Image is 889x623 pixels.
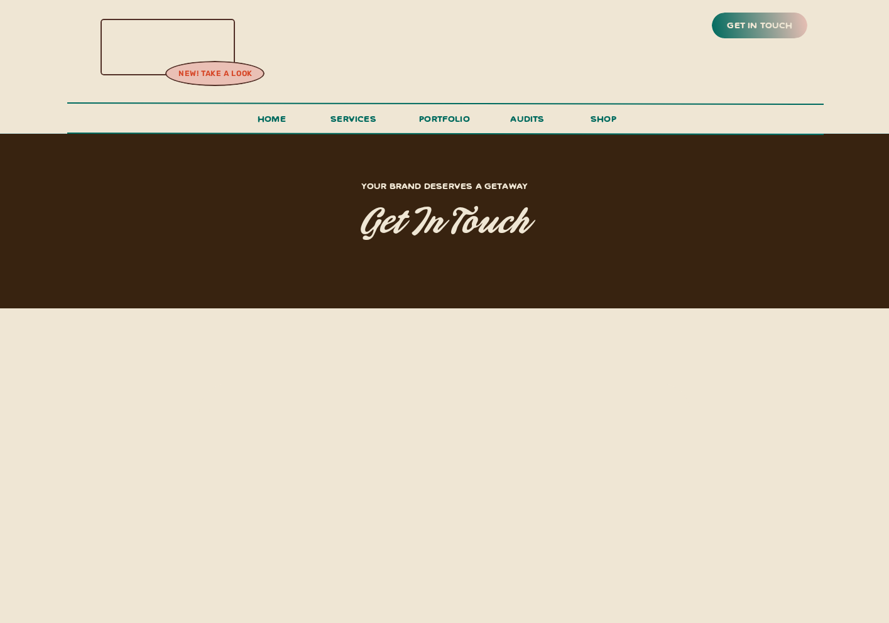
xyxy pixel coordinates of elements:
a: shop [574,111,634,133]
a: get in touch [725,17,795,35]
a: new! take a look [165,68,267,80]
h1: get in touch [244,204,646,244]
a: portfolio [415,111,474,134]
a: audits [509,111,547,133]
span: services [330,112,376,124]
h1: Your brand deserves a getaway [300,178,589,193]
a: Home [253,111,292,134]
a: services [327,111,380,134]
